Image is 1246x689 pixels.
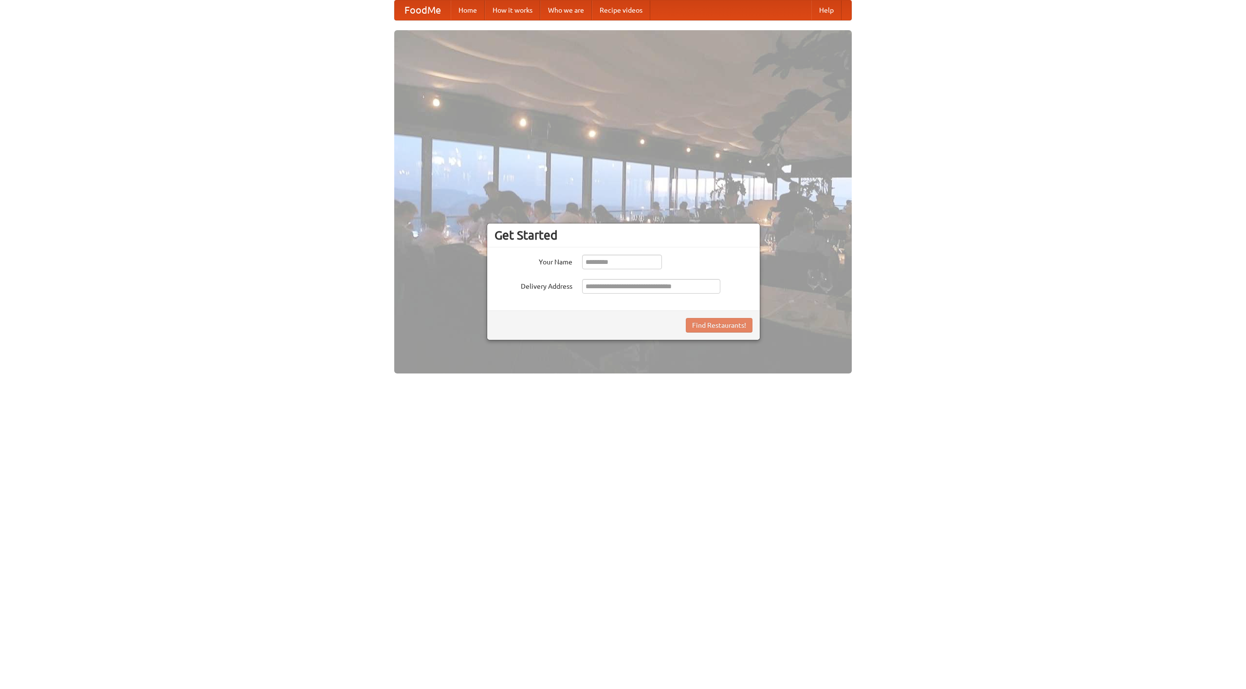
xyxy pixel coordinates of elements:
a: Help [811,0,842,20]
a: How it works [485,0,540,20]
label: Delivery Address [495,279,572,291]
button: Find Restaurants! [686,318,752,333]
a: Recipe videos [592,0,650,20]
label: Your Name [495,255,572,267]
a: FoodMe [395,0,451,20]
h3: Get Started [495,228,752,242]
a: Who we are [540,0,592,20]
a: Home [451,0,485,20]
